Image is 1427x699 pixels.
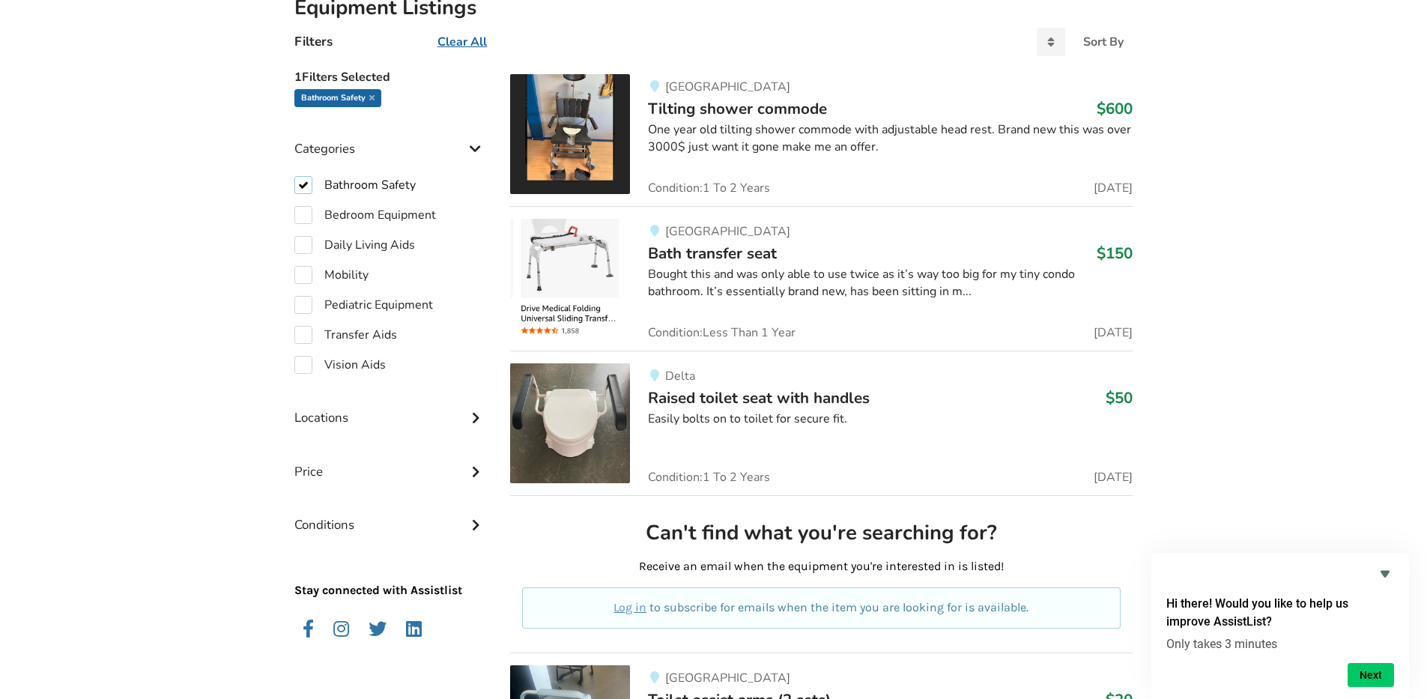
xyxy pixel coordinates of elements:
[648,182,770,194] span: Condition: 1 To 2 Years
[648,121,1133,156] div: One year old tilting shower commode with adjustable head rest. Brand new this was over 3000$ just...
[294,434,486,487] div: Price
[648,411,1133,428] div: Easily bolts on to toilet for secure fit.
[522,520,1121,546] h2: Can't find what you're searching for?
[648,266,1133,300] div: Bought this and was only able to use twice as it’s way too big for my tiny condo bathroom. It’s e...
[294,356,386,374] label: Vision Aids
[294,111,486,164] div: Categories
[294,176,416,194] label: Bathroom Safety
[510,219,630,339] img: bathroom safety-bath transfer seat
[648,387,870,408] span: Raised toilet seat with handles
[665,670,790,686] span: [GEOGRAPHIC_DATA]
[648,98,827,119] span: Tilting shower commode
[665,368,695,384] span: Delta
[540,599,1103,617] p: to subscribe for emails when the item you are looking for is available.
[1097,99,1133,118] h3: $600
[648,243,777,264] span: Bath transfer seat
[294,206,436,224] label: Bedroom Equipment
[294,296,433,314] label: Pediatric Equipment
[1376,565,1394,583] button: Hide survey
[294,326,397,344] label: Transfer Aids
[665,79,790,95] span: [GEOGRAPHIC_DATA]
[510,74,630,194] img: bathroom safety-tilting shower commode
[294,89,381,107] div: Bathroom Safety
[1094,182,1133,194] span: [DATE]
[1094,471,1133,483] span: [DATE]
[294,487,486,540] div: Conditions
[294,62,486,89] h5: 1 Filters Selected
[522,558,1121,575] p: Receive an email when the equipment you're interested in is listed!
[1083,36,1124,48] div: Sort By
[613,600,646,614] a: Log in
[510,363,630,483] img: bathroom safety-raised toilet seat with handles
[1166,595,1394,631] h2: Hi there! Would you like to help us improve AssistList?
[294,266,369,284] label: Mobility
[294,540,486,599] p: Stay connected with Assistlist
[294,380,486,433] div: Locations
[510,206,1133,351] a: bathroom safety-bath transfer seat[GEOGRAPHIC_DATA]Bath transfer seat$150Bought this and was only...
[510,351,1133,495] a: bathroom safety-raised toilet seat with handlesDeltaRaised toilet seat with handles$50Easily bolt...
[1166,565,1394,687] div: Hi there! Would you like to help us improve AssistList?
[294,33,333,50] h4: Filters
[1094,327,1133,339] span: [DATE]
[648,471,770,483] span: Condition: 1 To 2 Years
[510,74,1133,206] a: bathroom safety-tilting shower commode [GEOGRAPHIC_DATA]Tilting shower commode$600One year old ti...
[1166,637,1394,651] p: Only takes 3 minutes
[665,223,790,240] span: [GEOGRAPHIC_DATA]
[648,327,796,339] span: Condition: Less Than 1 Year
[1106,388,1133,408] h3: $50
[1097,243,1133,263] h3: $150
[437,34,487,50] u: Clear All
[1348,663,1394,687] button: Next question
[294,236,415,254] label: Daily Living Aids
